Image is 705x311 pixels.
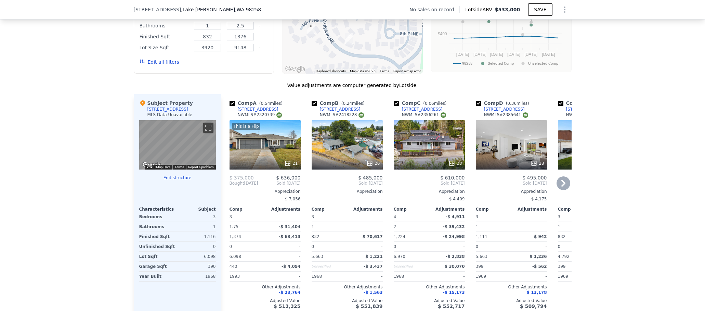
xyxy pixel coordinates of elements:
div: 1969 [558,272,592,281]
div: 6,098 [179,252,216,261]
span: $ 1,236 [530,254,547,259]
div: Adjustments [347,207,383,212]
a: [STREET_ADDRESS] [394,107,443,112]
div: Comp [394,207,429,212]
div: Lot Size Sqft [140,43,190,52]
span: -$ 31,404 [279,224,301,229]
div: Adjustments [429,207,465,212]
div: Comp E [558,100,613,107]
div: 1 [476,222,510,232]
div: 38 [448,160,462,167]
span: 6,098 [230,254,241,259]
div: - [312,194,383,204]
div: [STREET_ADDRESS] [147,107,188,112]
span: 1,111 [476,234,487,239]
img: NWMLS Logo [523,112,528,118]
div: This is a Flip [232,123,260,130]
a: Report a map error [393,69,421,73]
span: -$ 2,838 [446,254,465,259]
button: Clear [258,36,261,38]
span: -$ 562 [532,264,547,269]
div: 1 [558,222,592,232]
span: 4,792 [558,254,570,259]
button: Edit all filters [140,59,179,65]
span: 3 [230,214,232,219]
img: Google [141,161,164,170]
div: [STREET_ADDRESS] [320,107,361,112]
text: [DATE] [456,52,469,57]
text: [DATE] [507,52,520,57]
span: ( miles) [257,101,285,106]
div: NWMLS # 2385641 [484,112,528,118]
span: Sold [DATE] [258,181,300,186]
span: $ 485,000 [358,175,382,181]
span: Lotside ARV [465,6,495,13]
div: Adjusted Value [394,298,465,303]
span: ( miles) [339,101,367,106]
div: Comp [312,207,347,212]
button: Clear [258,25,261,27]
span: -$ 4,175 [530,197,547,201]
div: Street View [139,120,216,170]
div: [DATE] [230,181,258,186]
div: 1968 [312,272,346,281]
span: $ 7,056 [285,197,301,201]
div: 26 [366,160,380,167]
span: 1,374 [230,234,241,239]
span: [STREET_ADDRESS] [134,6,181,13]
span: , Lake [PERSON_NAME] [181,6,261,13]
span: 1,224 [394,234,405,239]
span: Map data ©2025 [350,69,376,73]
a: Terms (opens in new tab) [174,165,184,169]
span: -$ 15,173 [443,290,465,295]
div: - [349,212,383,222]
a: Report a problem [188,165,214,169]
span: $ 1,221 [365,254,382,259]
div: - [266,272,301,281]
a: Open this area in Google Maps (opens a new window) [284,65,306,74]
span: 440 [230,264,237,269]
div: Characteristics [139,207,178,212]
div: - [558,194,629,204]
span: 0 [230,244,232,249]
div: Other Adjustments [394,284,465,290]
div: - [431,272,465,281]
span: $ 942 [534,234,547,239]
span: 832 [312,234,319,239]
div: Finished Sqft [140,32,190,41]
span: $ 70,617 [363,234,383,239]
div: - [349,272,383,281]
div: Other Adjustments [476,284,547,290]
span: -$ 3,437 [364,264,382,269]
text: I [522,26,523,30]
div: - [513,212,547,222]
button: Keyboard shortcuts [147,165,152,168]
span: 5,663 [312,254,323,259]
span: 832 [558,234,566,239]
a: Open this area in Google Maps (opens a new window) [141,161,164,170]
span: 0 [476,244,479,249]
div: 8520 9th Pl NE [307,23,315,34]
span: 399 [558,264,566,269]
div: NWMLS # 2418328 [320,112,364,118]
span: ( miles) [503,101,532,106]
span: 399 [476,264,484,269]
div: Adjusted Value [558,298,629,303]
div: [STREET_ADDRESS] [238,107,278,112]
div: Appreciation [476,189,547,194]
span: $ 513,325 [274,303,300,309]
img: NWMLS Logo [276,112,282,118]
span: 0.36 [507,101,517,106]
div: - [513,242,547,251]
span: 5,663 [476,254,487,259]
div: Comp D [476,100,532,107]
span: 0.24 [343,101,352,106]
div: - [266,252,301,261]
span: 0 [394,244,396,249]
div: Appreciation [230,189,301,194]
div: 21 [284,160,298,167]
div: Unspecified [312,262,346,271]
text: 98258 [462,61,472,66]
div: Comp B [312,100,367,107]
div: Unfinished Sqft [139,242,176,251]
